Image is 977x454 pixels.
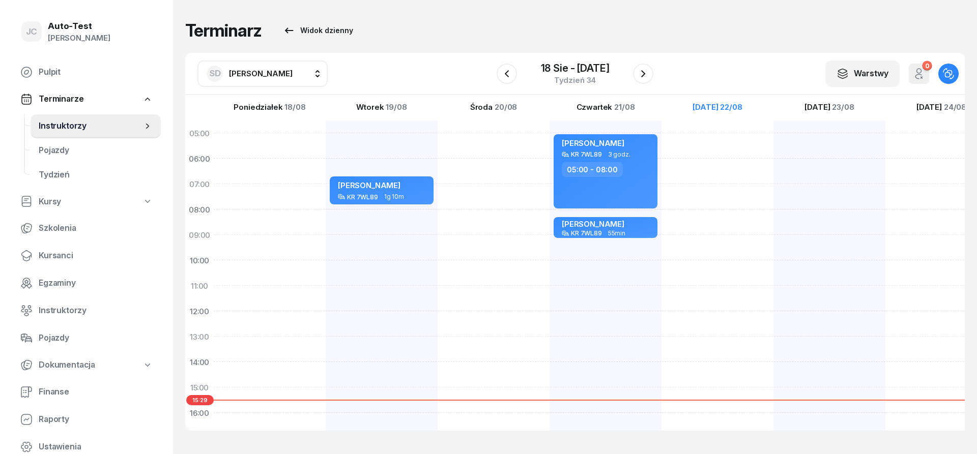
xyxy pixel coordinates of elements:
a: Egzaminy [12,271,161,295]
div: 0 [922,60,932,70]
a: Terminarze [12,87,161,111]
span: 19/08 [386,103,407,111]
a: Dokumentacja [12,353,161,377]
a: Finanse [12,380,161,404]
span: Środa [470,103,493,111]
span: Ustawienia [39,440,153,453]
span: Kursy [39,195,61,208]
button: Warstwy [825,60,900,87]
span: Instruktorzy [39,119,142,133]
a: Kursy [12,190,161,214]
span: Poniedziałek [234,103,282,111]
span: [DATE] [916,103,942,111]
div: 17:00 [185,426,214,451]
div: 10:00 [185,248,214,273]
a: Tydzień [31,163,161,187]
span: [PERSON_NAME] [562,138,624,148]
div: KR 7WL89 [571,230,602,236]
div: 14:00 [185,349,214,375]
span: Instruktorzy [39,304,153,317]
span: 18/08 [284,103,305,111]
div: [PERSON_NAME] [48,32,110,45]
span: [DATE] [693,103,718,111]
div: 18 sie [DATE] [541,63,610,73]
span: Egzaminy [39,277,153,290]
span: Tydzień [39,168,153,181]
div: KR 7WL89 [347,194,378,200]
span: Terminarze [39,93,83,106]
div: 08:00 [185,197,214,222]
h1: Terminarz [185,21,262,40]
div: 16:00 [185,400,214,426]
span: [DATE] [804,103,830,111]
span: 55min [608,230,625,237]
div: 05:00 - 08:00 [562,162,623,177]
span: [PERSON_NAME] [562,219,624,229]
span: Czwartek [577,103,613,111]
span: Szkolenia [39,222,153,235]
div: Widok dzienny [283,24,353,37]
span: 15:29 [186,395,214,405]
button: Widok dzienny [274,20,362,41]
span: Pulpit [39,66,153,79]
a: Pojazdy [31,138,161,163]
a: Kursanci [12,244,161,268]
div: 07:00 [185,171,214,197]
a: Szkolenia [12,216,161,240]
span: 22/08 [720,103,742,111]
span: SD [209,69,221,78]
span: [PERSON_NAME] [229,69,293,78]
span: [PERSON_NAME] [338,180,400,190]
a: Instruktorzy [31,114,161,138]
button: 0 [909,64,929,84]
span: Kursanci [39,249,153,262]
span: Pojazdy [39,331,153,345]
span: - [570,63,575,73]
span: Dokumentacja [39,358,95,372]
button: SD[PERSON_NAME] [197,60,328,87]
a: Instruktorzy [12,298,161,323]
div: KR 7WL89 [571,151,602,158]
div: Auto-Test [48,22,110,31]
span: 21/08 [614,103,635,111]
div: Warstwy [837,67,888,80]
span: 3 godz. [608,151,630,158]
a: Pulpit [12,60,161,84]
div: 09:00 [185,222,214,248]
div: 13:00 [185,324,214,349]
a: Raporty [12,407,161,432]
span: Pojazdy [39,144,153,157]
a: Pojazdy [12,326,161,350]
span: 20/08 [495,103,517,111]
div: 05:00 [185,120,214,146]
span: Finanse [39,385,153,399]
div: 11:00 [185,273,214,298]
div: 12:00 [185,298,214,324]
div: 06:00 [185,146,214,171]
span: JC [26,27,38,36]
span: Wtorek [356,103,384,111]
div: 15:00 [185,375,214,400]
span: 24/08 [944,103,966,111]
span: Raporty [39,413,153,426]
div: Tydzień 34 [541,76,610,84]
span: 23/08 [832,103,854,111]
span: 1g 10m [384,193,404,200]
